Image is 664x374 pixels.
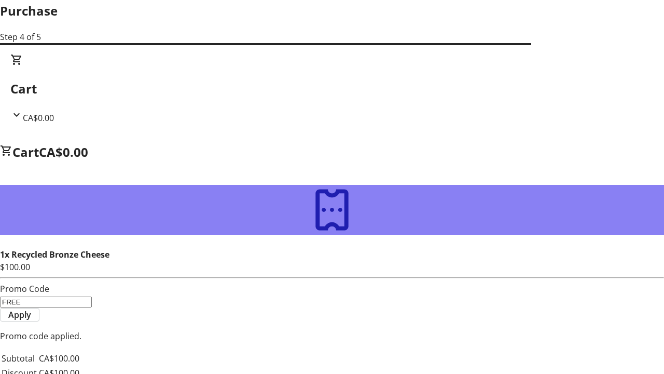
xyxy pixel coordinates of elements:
[10,79,654,98] h2: Cart
[8,309,31,321] span: Apply
[12,143,39,161] span: Cart
[38,352,80,365] td: CA$100.00
[10,54,654,124] div: CartCA$0.00
[23,112,54,124] span: CA$0.00
[39,143,88,161] span: CA$0.00
[1,352,37,365] td: Subtotal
